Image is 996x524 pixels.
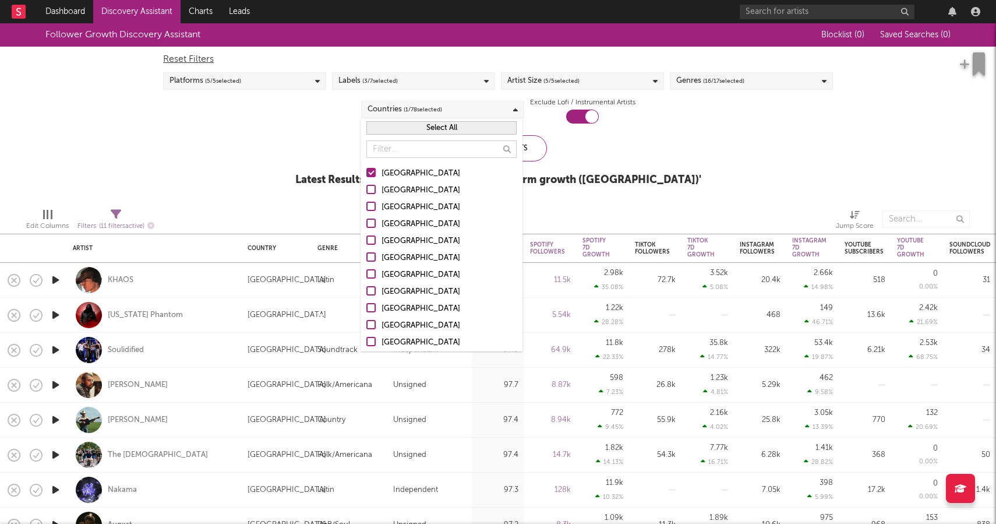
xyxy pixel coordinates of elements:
a: KHAOS [108,275,133,286]
div: 14.13 % [596,458,623,466]
div: 368 [845,448,885,462]
span: ( 1 / 78 selected) [404,103,442,117]
span: ( 11 filters active) [99,223,144,230]
span: Saved Searches [880,31,951,39]
div: 462 [820,374,833,382]
div: 34 [949,343,990,357]
div: 19.87 % [804,353,833,361]
a: The [DEMOGRAPHIC_DATA] [108,450,208,460]
a: Soulidified [108,345,144,356]
div: Genre [317,245,376,252]
div: 149 [820,304,833,312]
div: 0 [933,480,938,487]
div: 2.53k [920,339,938,347]
div: 3.05k [814,409,833,417]
div: 975 [820,514,833,522]
span: ( 3 / 7 selected) [362,74,398,88]
div: [GEOGRAPHIC_DATA] [248,343,326,357]
div: Spotify Followers [530,241,565,255]
input: Search for artists [740,5,914,19]
div: 46.71 % [804,318,833,326]
div: 770 [845,413,885,427]
div: 26.8k [635,378,676,392]
div: Follower Growth Discovery Assistant [45,28,200,42]
div: Unsigned [393,413,426,427]
div: [GEOGRAPHIC_DATA] [382,268,517,282]
div: [GEOGRAPHIC_DATA] [382,302,517,316]
div: Unsigned [393,448,426,462]
div: Jump Score [836,219,874,233]
div: [GEOGRAPHIC_DATA] [248,273,326,287]
a: [PERSON_NAME] [108,380,168,391]
div: 55.9k [635,413,676,427]
div: 1.09k [605,514,623,522]
div: 35.08 % [594,283,623,291]
div: 28.28 % [594,318,623,326]
div: 518 [845,273,885,287]
div: [GEOGRAPHIC_DATA] [382,234,517,248]
div: Edit Columns [26,205,69,238]
div: 22.33 % [595,353,623,361]
div: 5.99 % [807,493,833,501]
div: Filters [77,219,154,234]
div: 17.2k [845,483,885,497]
div: Jump Score [836,205,874,238]
input: Search... [882,210,970,228]
label: Exclude Lofi / Instrumental Artists [530,96,635,110]
button: Select All [366,121,517,135]
div: 2.42k [919,304,938,312]
div: Latest Results for Sodatone Pick ' Cross-platform growth ([GEOGRAPHIC_DATA]) ' [295,173,701,187]
div: 6.21k [845,343,885,357]
div: Artist Size [507,74,580,88]
div: 64.9k [530,343,571,357]
div: 3.52k [710,269,728,277]
button: Saved Searches (0) [877,30,951,40]
div: Independent [393,483,438,497]
div: [GEOGRAPHIC_DATA] [382,319,517,333]
div: Country [248,245,300,252]
div: 598 [610,374,623,382]
div: Soundtrack [317,343,358,357]
div: 128k [530,483,571,497]
div: 13.6k [845,308,885,322]
div: Instagram Followers [740,241,775,255]
div: 68.75 % [909,353,938,361]
div: 16.71 % [701,458,728,466]
div: 97.3 [478,483,518,497]
div: 13.39 % [805,423,833,431]
div: 14.77 % [700,353,728,361]
div: Artist [73,245,230,252]
div: 8.87k [530,378,571,392]
div: Genres [676,74,744,88]
div: 97.4 [478,448,518,462]
div: Folk/Americana [317,378,372,392]
div: 20.69 % [908,423,938,431]
a: [PERSON_NAME] [108,415,168,425]
div: 4.02 % [702,423,728,431]
div: 31 [949,273,990,287]
div: 54.3k [635,448,676,462]
div: YouTube Subscribers [845,241,884,255]
div: 0.00 % [919,459,938,465]
div: [GEOGRAPHIC_DATA] [248,308,326,322]
div: 0.00 % [919,494,938,500]
div: [GEOGRAPHIC_DATA] [382,251,517,265]
div: Countries [368,103,442,117]
div: Labels [338,74,398,88]
div: 1.41k [815,444,833,452]
div: Tiktok Followers [635,241,670,255]
div: [GEOGRAPHIC_DATA] [248,483,326,497]
div: Nakama [108,485,137,495]
div: Unsigned [393,378,426,392]
div: Filters(11 filters active) [77,205,154,238]
span: ( 0 ) [941,31,951,39]
a: [US_STATE] Phantom [108,310,183,321]
div: Latin [317,273,334,287]
div: [GEOGRAPHIC_DATA] [248,413,326,427]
